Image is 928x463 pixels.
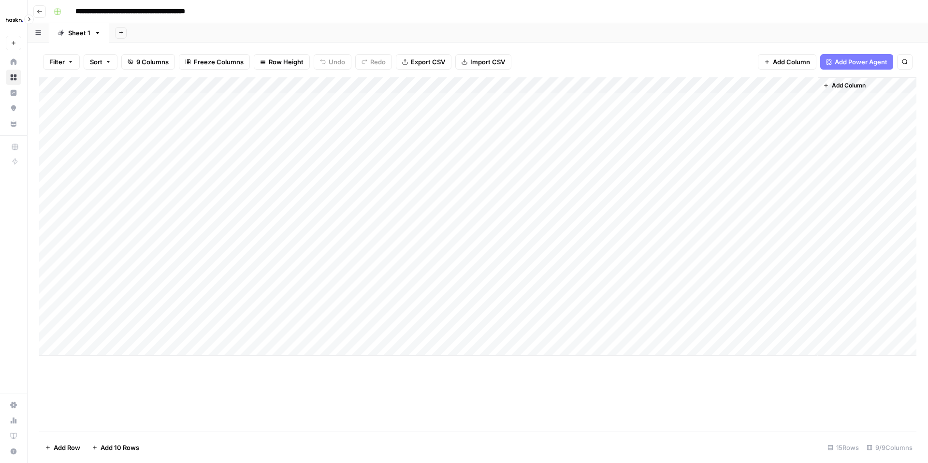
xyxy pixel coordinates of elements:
[49,57,65,67] span: Filter
[6,397,21,413] a: Settings
[6,85,21,101] a: Insights
[835,57,887,67] span: Add Power Agent
[396,54,451,70] button: Export CSV
[773,57,810,67] span: Add Column
[6,116,21,131] a: Your Data
[455,54,511,70] button: Import CSV
[863,440,916,455] div: 9/9 Columns
[819,79,870,92] button: Add Column
[86,440,145,455] button: Add 10 Rows
[84,54,117,70] button: Sort
[179,54,250,70] button: Freeze Columns
[68,28,90,38] div: Sheet 1
[43,54,80,70] button: Filter
[269,57,304,67] span: Row Height
[758,54,816,70] button: Add Column
[49,23,109,43] a: Sheet 1
[6,428,21,444] a: Learning Hub
[254,54,310,70] button: Row Height
[329,57,345,67] span: Undo
[6,413,21,428] a: Usage
[6,11,23,29] img: Haskn Logo
[6,54,21,70] a: Home
[6,8,21,32] button: Workspace: Haskn
[39,440,86,455] button: Add Row
[832,81,866,90] span: Add Column
[355,54,392,70] button: Redo
[194,57,244,67] span: Freeze Columns
[101,443,139,452] span: Add 10 Rows
[470,57,505,67] span: Import CSV
[370,57,386,67] span: Redo
[411,57,445,67] span: Export CSV
[314,54,351,70] button: Undo
[121,54,175,70] button: 9 Columns
[90,57,102,67] span: Sort
[6,444,21,459] button: Help + Support
[6,101,21,116] a: Opportunities
[136,57,169,67] span: 9 Columns
[820,54,893,70] button: Add Power Agent
[824,440,863,455] div: 15 Rows
[6,70,21,85] a: Browse
[54,443,80,452] span: Add Row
